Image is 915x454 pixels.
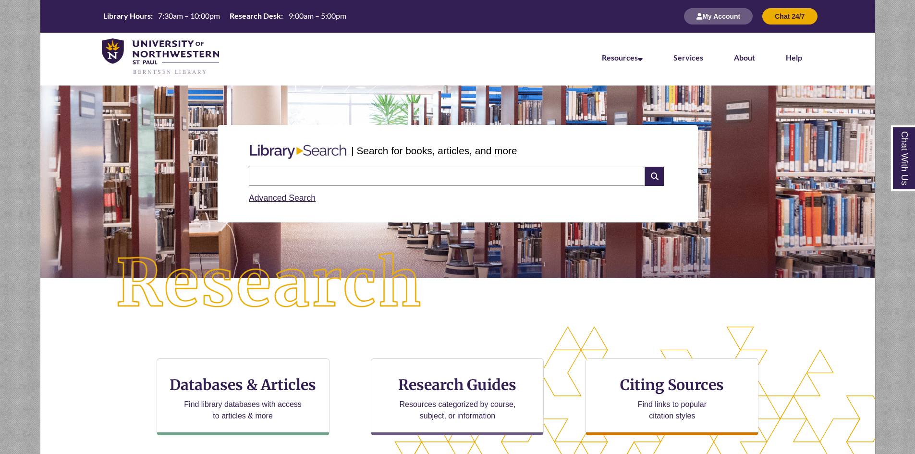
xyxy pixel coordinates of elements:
p: | Search for books, articles, and more [351,143,517,158]
a: Resources [602,53,643,62]
h3: Citing Sources [614,376,731,394]
button: Chat 24/7 [762,8,817,25]
img: UNWSP Library Logo [102,38,220,76]
i: Search [645,167,663,186]
a: Hours Today [99,11,350,22]
a: Help [786,53,802,62]
a: Advanced Search [249,193,316,203]
a: Research Guides Resources categorized by course, subject, or information [371,358,544,435]
table: Hours Today [99,11,350,21]
a: Citing Sources Find links to popular citation styles [586,358,758,435]
img: Libary Search [245,141,351,163]
p: Resources categorized by course, subject, or information [395,399,520,422]
a: My Account [684,12,753,20]
button: My Account [684,8,753,25]
h3: Databases & Articles [165,376,321,394]
h3: Research Guides [379,376,536,394]
a: About [734,53,755,62]
a: Chat 24/7 [762,12,817,20]
p: Find links to popular citation styles [625,399,719,422]
a: Services [673,53,703,62]
a: Databases & Articles Find library databases with access to articles & more [157,358,329,435]
span: 9:00am – 5:00pm [289,11,346,20]
img: Research [82,219,457,349]
p: Find library databases with access to articles & more [180,399,305,422]
th: Library Hours: [99,11,154,21]
span: 7:30am – 10:00pm [158,11,220,20]
th: Research Desk: [226,11,284,21]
